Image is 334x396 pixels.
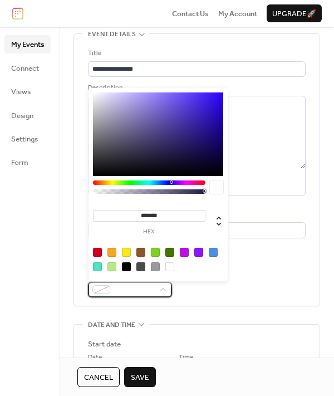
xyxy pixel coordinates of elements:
[107,262,116,271] div: #B8E986
[11,86,31,97] span: Views
[11,110,33,121] span: Design
[165,262,174,271] div: #FFFFFF
[88,320,135,331] span: Date and time
[272,8,316,19] span: Upgrade 🚀
[124,367,156,387] button: Save
[4,35,51,53] a: My Events
[131,372,149,383] span: Save
[218,8,257,19] a: My Account
[11,39,44,50] span: My Events
[179,352,193,363] span: Time
[88,339,121,350] div: Start date
[172,8,209,19] a: Contact Us
[11,157,28,168] span: Form
[4,153,51,171] a: Form
[11,63,39,74] span: Connect
[88,82,303,94] div: Description
[93,229,205,235] label: hex
[12,7,23,19] img: logo
[194,248,203,257] div: #9013FE
[84,372,113,383] span: Cancel
[107,248,116,257] div: #F5A623
[88,352,102,363] span: Date
[4,59,51,77] a: Connect
[151,248,160,257] div: #7ED321
[165,248,174,257] div: #417505
[93,262,102,271] div: #50E3C2
[4,106,51,124] a: Design
[180,248,189,257] div: #BD10E0
[209,248,218,257] div: #4A90E2
[93,248,102,257] div: #D0021B
[88,29,136,40] span: Event details
[11,134,38,145] span: Settings
[4,130,51,148] a: Settings
[88,48,303,59] div: Title
[122,262,131,271] div: #000000
[267,4,322,22] button: Upgrade🚀
[4,82,51,100] a: Views
[136,262,145,271] div: #4A4A4A
[151,262,160,271] div: #9B9B9B
[136,248,145,257] div: #8B572A
[77,367,120,387] button: Cancel
[122,248,131,257] div: #F8E71C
